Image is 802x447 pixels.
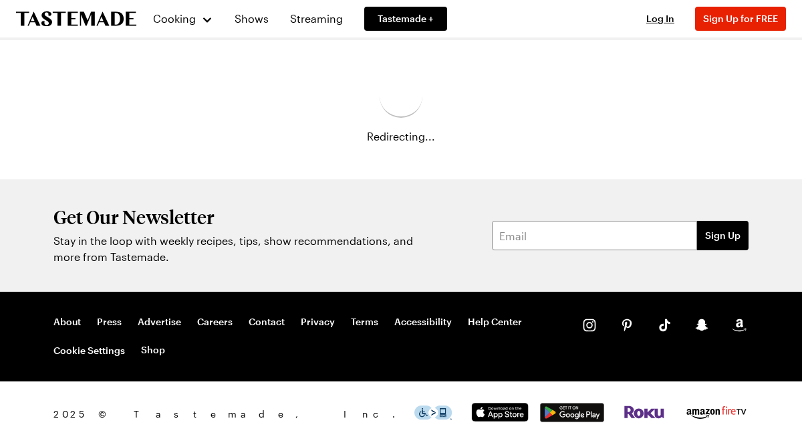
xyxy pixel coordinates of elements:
[301,316,335,328] a: Privacy
[468,316,522,328] a: Help Center
[492,221,697,250] input: Email
[414,406,452,420] img: This icon serves as a link to download the Level Access assistive technology app for individuals ...
[646,13,674,24] span: Log In
[378,12,434,25] span: Tastemade +
[684,404,749,422] img: Amazon Fire TV
[53,316,556,357] nav: Footer
[540,403,604,422] img: Google Play
[634,12,687,25] button: Log In
[141,344,165,357] a: Shop
[197,316,233,328] a: Careers
[468,403,532,422] img: App Store
[138,316,181,328] a: Advertise
[53,206,421,228] h2: Get Our Newsletter
[367,128,435,145] span: Redirecting...
[695,7,786,31] button: Sign Up for FREE
[623,408,666,421] a: Roku
[351,316,378,328] a: Terms
[414,409,452,422] a: This icon serves as a link to download the Level Access assistive technology app for individuals ...
[53,344,125,357] button: Cookie Settings
[97,316,122,328] a: Press
[16,11,136,27] a: To Tastemade Home Page
[152,3,213,35] button: Cooking
[705,229,741,242] span: Sign Up
[684,411,749,424] a: Amazon Fire TV
[53,407,414,422] span: 2025 © Tastemade, Inc.
[153,12,196,25] span: Cooking
[703,13,778,24] span: Sign Up for FREE
[364,7,447,31] a: Tastemade +
[394,316,452,328] a: Accessibility
[249,316,285,328] a: Contact
[53,233,421,265] p: Stay in the loop with weekly recipes, tips, show recommendations, and more from Tastemade.
[697,221,749,250] button: Sign Up
[623,406,666,419] img: Roku
[540,412,604,424] a: Google Play
[53,316,81,328] a: About
[468,411,532,424] a: App Store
